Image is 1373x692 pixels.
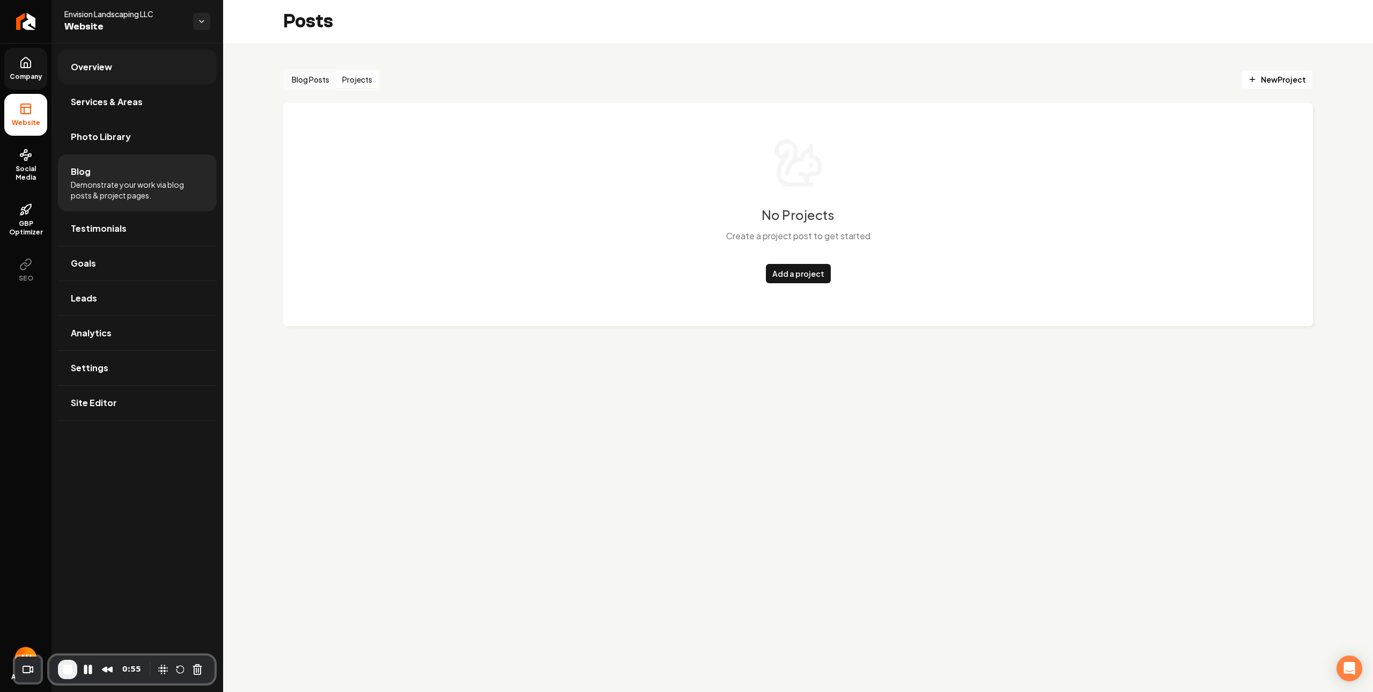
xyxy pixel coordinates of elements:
[58,211,217,246] a: Testimonials
[64,19,184,34] span: Website
[726,230,870,242] p: Create a project post to get started
[58,351,217,385] a: Settings
[762,206,835,223] h3: No Projects
[58,50,217,84] a: Overview
[336,71,379,88] button: Projects
[15,647,36,668] button: Open user button
[58,281,217,315] a: Leads
[5,72,47,81] span: Company
[285,71,336,88] button: Blog Posts
[4,249,47,291] button: SEO
[8,119,45,127] span: Website
[4,48,47,90] a: Company
[4,140,47,190] a: Social Media
[64,9,184,19] span: Envision Landscaping LLC
[71,179,204,201] span: Demonstrate your work via blog posts & project pages.
[14,274,38,283] span: SEO
[71,327,112,340] span: Analytics
[58,246,217,281] a: Goals
[71,396,117,409] span: Site Editor
[71,95,143,108] span: Services & Areas
[58,85,217,119] a: Services & Areas
[16,13,36,30] img: Rebolt Logo
[71,165,91,178] span: Blog
[1248,74,1306,85] span: New Project
[71,292,97,305] span: Leads
[766,264,831,283] a: Add a project
[71,130,131,143] span: Photo Library
[4,165,47,182] span: Social Media
[71,362,108,374] span: Settings
[58,120,217,154] a: Photo Library
[58,386,217,420] a: Site Editor
[283,11,333,32] h2: Posts
[1337,656,1362,681] div: Open Intercom Messenger
[71,61,112,73] span: Overview
[71,257,96,270] span: Goals
[58,316,217,350] a: Analytics
[71,222,127,235] span: Testimonials
[4,219,47,237] span: GBP Optimizer
[15,647,36,668] img: Anthony Hurgoi
[11,673,41,681] span: Account
[1241,70,1313,89] a: NewProject
[4,195,47,245] a: GBP Optimizer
